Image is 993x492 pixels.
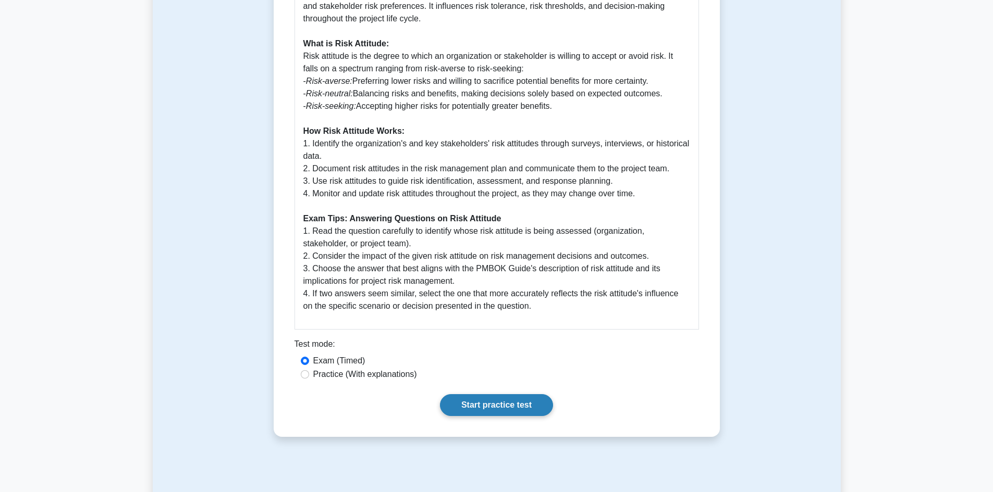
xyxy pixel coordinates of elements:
label: Exam (Timed) [313,355,365,367]
b: What is Risk Attitude: [303,39,389,48]
i: Risk-neutral: [306,89,353,98]
i: Risk-averse: [306,77,352,85]
b: Exam Tips: Answering Questions on Risk Attitude [303,214,501,223]
a: Start practice test [440,394,553,416]
div: Test mode: [295,338,699,355]
b: How Risk Attitude Works: [303,127,405,135]
i: Risk-seeking: [306,102,356,110]
label: Practice (With explanations) [313,368,417,381]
